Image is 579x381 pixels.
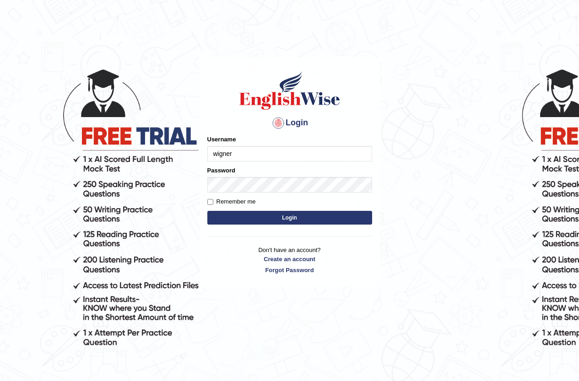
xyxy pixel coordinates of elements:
p: Don't have an account? [207,246,372,274]
input: Remember me [207,199,213,205]
label: Username [207,135,236,144]
a: Forgot Password [207,266,372,274]
button: Login [207,211,372,225]
img: Logo of English Wise sign in for intelligent practice with AI [238,70,342,111]
a: Create an account [207,255,372,263]
label: Password [207,166,235,175]
h4: Login [207,116,372,130]
label: Remember me [207,197,256,206]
